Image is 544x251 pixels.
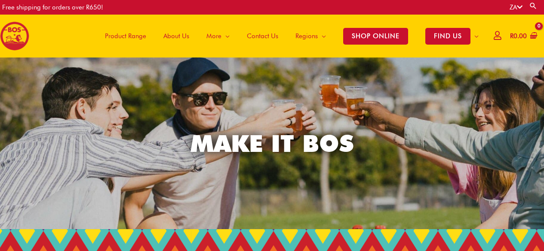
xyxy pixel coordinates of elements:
[510,32,527,40] bdi: 0.00
[155,15,198,57] a: About Us
[529,2,538,10] a: Search button
[287,15,335,57] a: Regions
[508,27,538,46] a: View Shopping Cart, empty
[335,15,417,57] a: SHOP ONLINE
[247,23,278,49] span: Contact Us
[295,23,318,49] span: Regions
[425,28,470,45] span: FIND US
[163,23,189,49] span: About Us
[96,15,155,57] a: Product Range
[198,15,238,57] a: More
[206,23,221,49] span: More
[105,23,146,49] span: Product Range
[343,28,408,45] span: SHOP ONLINE
[238,15,287,57] a: Contact Us
[90,15,487,57] nav: Site Navigation
[31,127,513,160] h1: MAKE IT BOS
[510,3,522,11] a: ZA
[510,32,513,40] span: R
